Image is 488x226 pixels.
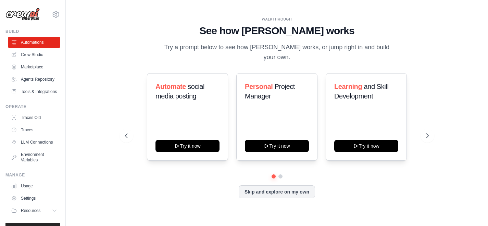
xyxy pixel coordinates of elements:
a: Usage [8,181,60,191]
a: LLM Connections [8,137,60,148]
span: social media posting [155,83,204,100]
a: Environment Variables [8,149,60,165]
a: Traces Old [8,112,60,123]
h1: See how [PERSON_NAME] works [125,25,429,37]
a: Settings [8,193,60,204]
a: Agents Repository [8,74,60,85]
span: Project Manager [245,83,295,100]
button: Resources [8,205,60,216]
span: Personal [245,83,273,90]
img: Logo [5,8,40,21]
button: Skip and explore on my own [239,185,315,198]
a: Marketplace [8,62,60,72]
a: Automations [8,37,60,48]
a: Crew Studio [8,49,60,60]
span: Learning [334,83,362,90]
span: Automate [155,83,186,90]
button: Try it now [334,140,398,152]
a: Tools & Integrations [8,86,60,97]
div: Build [5,29,60,34]
div: Manage [5,172,60,178]
button: Try it now [245,140,309,152]
button: Try it now [155,140,220,152]
a: Traces [8,124,60,135]
span: Resources [21,208,40,213]
div: Operate [5,104,60,109]
div: WALKTHROUGH [125,17,429,22]
p: Try a prompt below to see how [PERSON_NAME] works, or jump right in and build your own. [162,42,392,63]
